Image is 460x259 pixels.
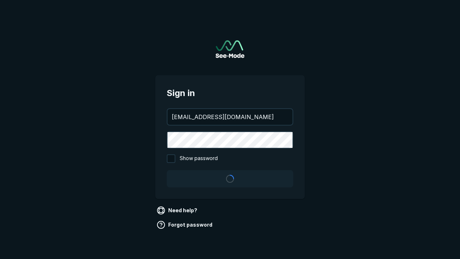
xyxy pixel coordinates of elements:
span: Sign in [167,87,293,100]
img: See-Mode Logo [216,40,244,58]
a: Go to sign in [216,40,244,58]
span: Show password [180,154,218,163]
a: Need help? [155,205,200,216]
a: Forgot password [155,219,215,231]
input: your@email.com [167,109,293,125]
